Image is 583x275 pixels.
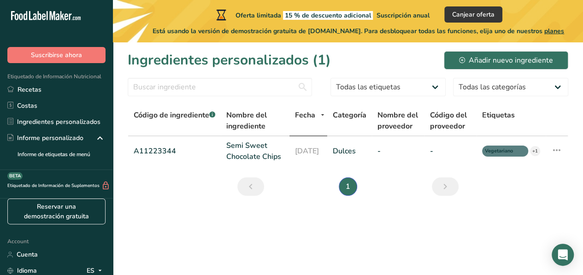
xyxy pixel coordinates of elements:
[482,110,515,121] span: Etiquetas
[377,110,418,132] span: Nombre del proveedor
[333,146,366,157] a: Dulces
[485,147,517,155] span: Vegetariano
[226,140,284,162] a: Semi Sweet Chocolate Chips
[7,133,83,143] div: Informe personalizado
[452,10,495,19] span: Canjear oferta
[544,27,564,35] span: planes
[134,146,215,157] a: A11223344
[7,172,23,180] div: BETA
[153,26,564,36] span: Está usando la versión de demostración gratuita de [DOMAIN_NAME]. Para desbloquear todas las func...
[7,199,106,224] a: Reservar una demostración gratuita
[237,177,264,196] a: Anterior
[226,110,284,132] span: Nombre del ingrediente
[459,55,553,66] div: Añadir nuevo ingrediente
[333,110,366,121] span: Categoría
[444,51,568,70] button: Añadir nuevo ingrediente
[283,11,373,20] span: 15 % de descuento adicional
[7,47,106,63] button: Suscribirse ahora
[430,146,471,157] a: -
[128,50,331,70] h1: Ingredientes personalizados (1)
[128,78,312,96] input: Buscar ingrediente
[552,244,574,266] div: Open Intercom Messenger
[377,11,430,20] span: Suscripción anual
[530,146,540,156] div: +1
[214,9,430,20] div: Oferta limitada
[430,110,471,132] span: Código del proveedor
[134,110,215,120] span: Código de ingrediente
[295,110,315,121] span: Fecha
[432,177,459,196] a: Siguiente
[377,146,418,157] a: -
[31,50,82,60] span: Suscribirse ahora
[295,146,322,157] a: [DATE]
[444,6,502,23] button: Canjear oferta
